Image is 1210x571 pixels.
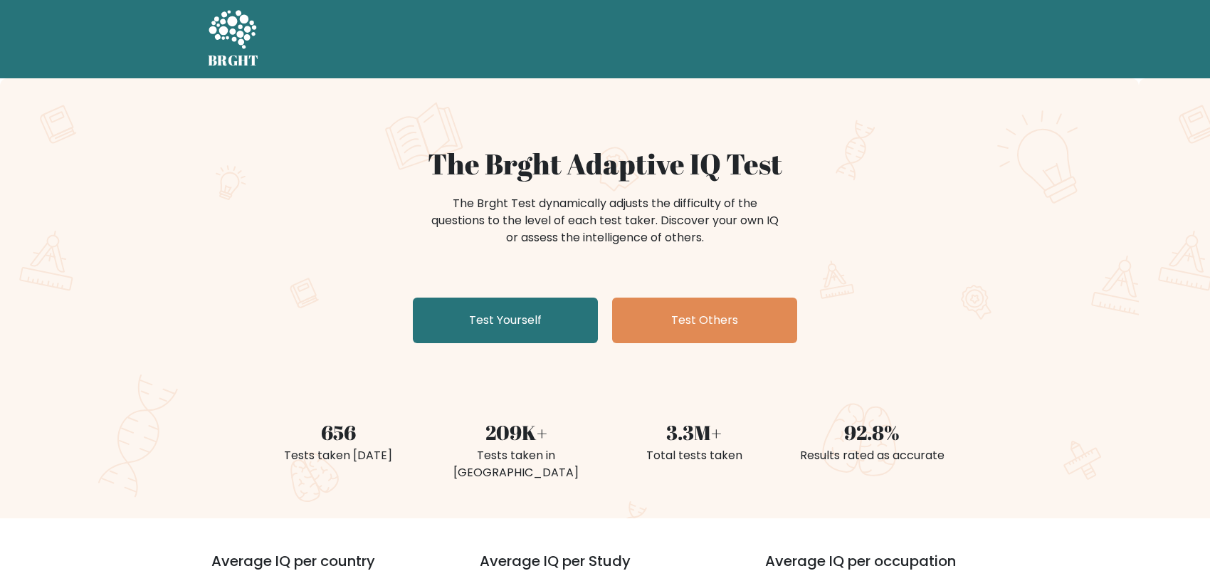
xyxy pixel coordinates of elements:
[427,195,783,246] div: The Brght Test dynamically adjusts the difficulty of the questions to the level of each test take...
[208,6,259,73] a: BRGHT
[614,417,774,447] div: 3.3M+
[791,417,952,447] div: 92.8%
[413,298,598,343] a: Test Yourself
[258,417,419,447] div: 656
[612,298,797,343] a: Test Others
[614,447,774,464] div: Total tests taken
[258,447,419,464] div: Tests taken [DATE]
[208,52,259,69] h5: BRGHT
[258,147,952,181] h1: The Brght Adaptive IQ Test
[436,447,596,481] div: Tests taken in [GEOGRAPHIC_DATA]
[791,447,952,464] div: Results rated as accurate
[436,417,596,447] div: 209K+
